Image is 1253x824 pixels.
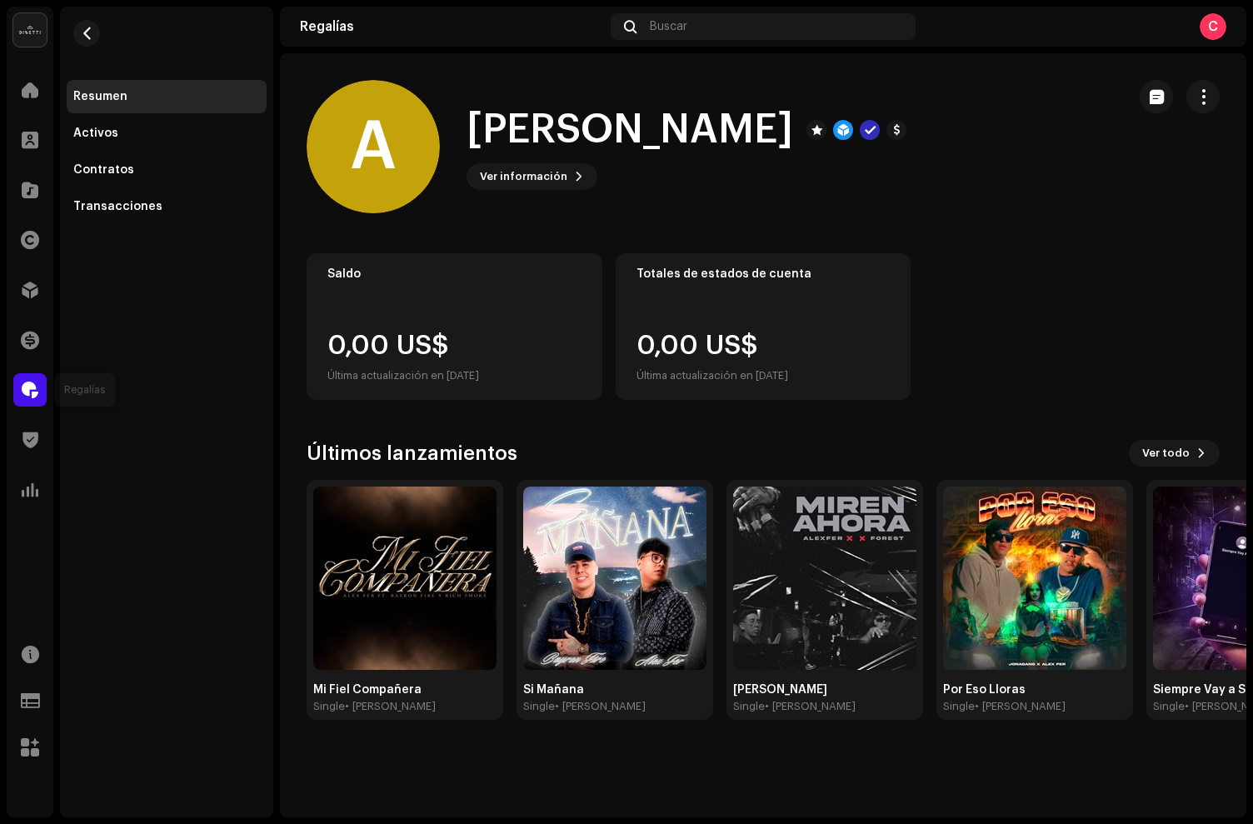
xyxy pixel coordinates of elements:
[307,80,440,213] div: A
[345,700,436,713] div: • [PERSON_NAME]
[327,267,582,281] div: Saldo
[67,80,267,113] re-m-nav-item: Resumen
[1200,13,1226,40] div: C
[1153,700,1185,713] div: Single
[73,90,127,103] div: Resumen
[300,20,604,33] div: Regalías
[1142,437,1190,470] span: Ver todo
[73,200,162,213] div: Transacciones
[943,683,1126,697] div: Por Eso Lloras
[943,487,1126,670] img: c047ed56-aa27-4ec1-b6a4-d330e06eaa2b
[73,163,134,177] div: Contratos
[733,683,916,697] div: [PERSON_NAME]
[480,160,567,193] span: Ver información
[67,190,267,223] re-m-nav-item: Transacciones
[313,487,497,670] img: a97225bb-6510-452f-a7d2-d2c284e5ba04
[313,683,497,697] div: Mi Fiel Compañera
[636,366,788,386] div: Última actualización en [DATE]
[67,153,267,187] re-m-nav-item: Contratos
[73,127,118,140] div: Activos
[327,366,479,386] div: Última actualización en [DATE]
[523,487,706,670] img: 892820e3-369f-4964-bc60-af100a1b90ad
[1129,440,1220,467] button: Ver todo
[523,683,706,697] div: Si Mañana
[943,700,975,713] div: Single
[307,253,602,400] re-o-card-value: Saldo
[467,103,793,157] h1: [PERSON_NAME]
[67,117,267,150] re-m-nav-item: Activos
[555,700,646,713] div: • [PERSON_NAME]
[650,20,687,33] span: Buscar
[636,267,891,281] div: Totales de estados de cuenta
[13,13,47,47] img: 02a7c2d3-3c89-4098-b12f-2ff2945c95ee
[616,253,911,400] re-o-card-value: Totales de estados de cuenta
[975,700,1066,713] div: • [PERSON_NAME]
[307,440,517,467] h3: Últimos lanzamientos
[467,163,597,190] button: Ver información
[765,700,856,713] div: • [PERSON_NAME]
[733,700,765,713] div: Single
[523,700,555,713] div: Single
[733,487,916,670] img: 0590ac2a-3b8c-4bf8-b13b-c09a58c7433a
[313,700,345,713] div: Single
